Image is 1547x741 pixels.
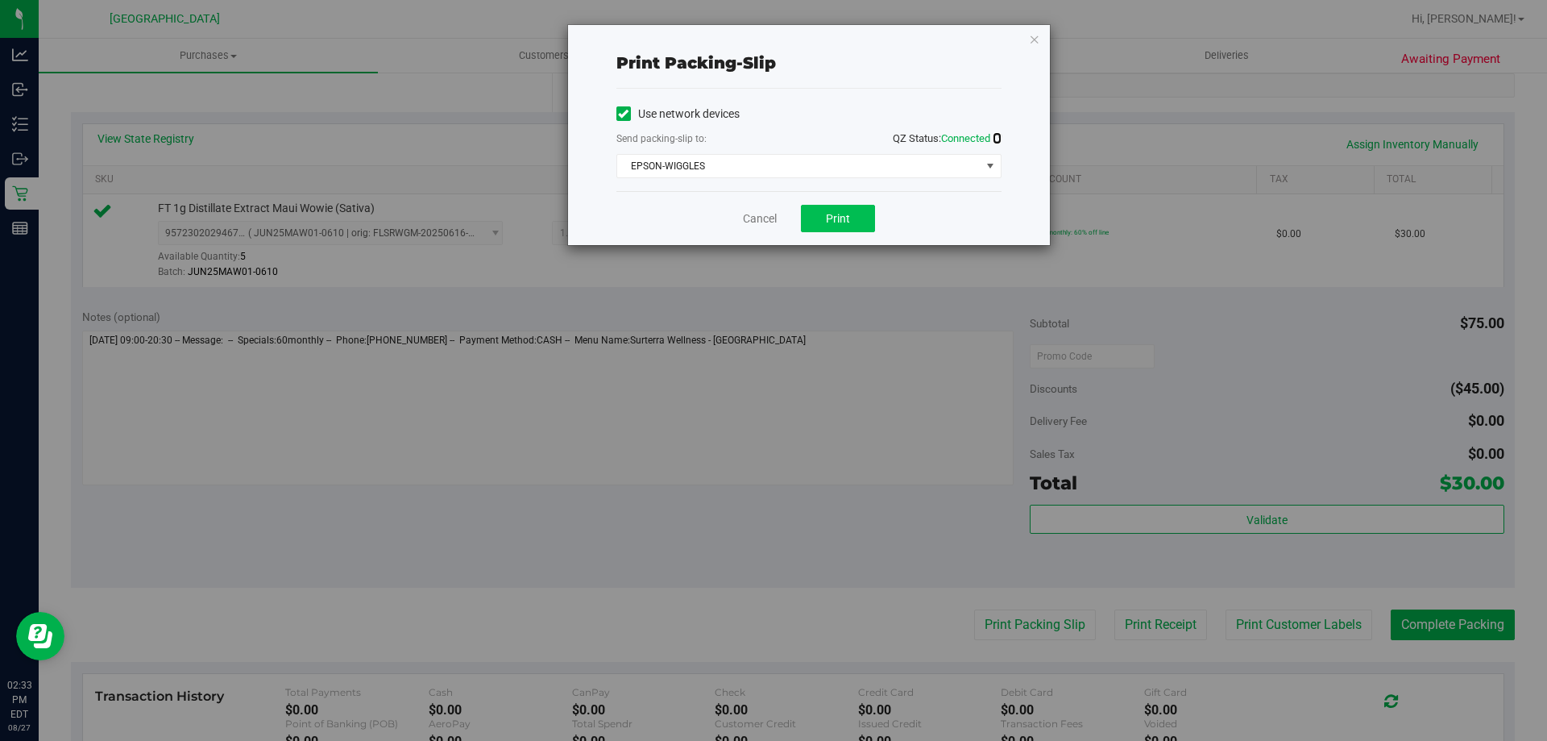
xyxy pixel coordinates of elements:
span: Connected [941,132,990,144]
iframe: Resource center [16,612,64,660]
span: EPSON-WIGGLES [617,155,981,177]
a: Cancel [743,210,777,227]
button: Print [801,205,875,232]
span: QZ Status: [893,132,1002,144]
span: Print [826,212,850,225]
label: Send packing-slip to: [616,131,707,146]
span: Print packing-slip [616,53,776,73]
label: Use network devices [616,106,740,123]
span: select [980,155,1000,177]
